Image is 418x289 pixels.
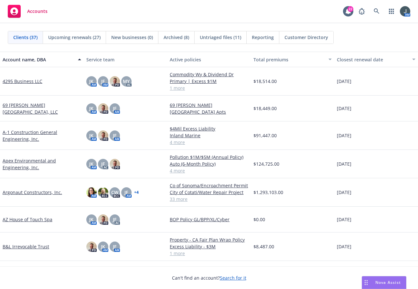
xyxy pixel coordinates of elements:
a: City of Cotati/Water Repair Project [170,189,248,196]
span: [DATE] [337,78,351,85]
a: Excess Liability - $3M [170,243,248,250]
img: photo [110,159,120,169]
span: [DATE] [337,189,351,196]
a: 33 more [170,196,248,202]
a: Apex Environmental and Engineering, Inc. [3,157,81,171]
span: Reporting [252,34,274,41]
span: JF [101,78,105,85]
span: $18,514.00 [253,78,277,85]
span: $0.00 [253,216,265,223]
div: Account name, DBA [3,56,74,63]
span: [DATE] [337,243,351,250]
span: JK [89,160,93,167]
div: 22 [348,6,353,12]
img: photo [86,242,97,252]
div: Closest renewal date [337,56,408,63]
span: $18,449.00 [253,105,277,112]
a: 69 [PERSON_NAME][GEOGRAPHIC_DATA], LLC [3,102,81,115]
a: A-1 Construction General Engineering, Inc. [3,129,81,142]
a: 4 more [170,167,248,174]
span: JF [124,189,128,196]
span: Clients (37) [13,34,38,41]
div: Total premiums [253,56,325,63]
img: photo [400,6,410,16]
span: $8,487.00 [253,243,274,250]
span: Untriaged files (11) [200,34,241,41]
a: Switch app [385,5,398,18]
img: photo [98,103,108,114]
img: photo [98,187,108,198]
a: BOP Policy GL/BPP/XL/Cyber [170,216,248,223]
span: JK [89,216,93,223]
button: Active policies [167,52,251,67]
span: JF [101,160,105,167]
span: Nova Assist [375,280,401,285]
div: Drag to move [362,276,370,289]
span: [DATE] [337,216,351,223]
a: 4 more [170,139,248,146]
a: Pollution $1M/$5M (Annual Policy) [170,154,248,160]
span: JK [89,78,93,85]
a: Co of Sonoma/Encroachment Permit [170,182,248,189]
span: JF [113,216,116,223]
a: Search for it [220,275,246,281]
a: Primary | Excess $1M [170,78,248,85]
span: MY [123,78,130,85]
a: $4Mil Excess Liability [170,125,248,132]
a: Accounts [5,2,50,20]
span: $1,293,103.00 [253,189,283,196]
span: Can't find an account? [172,274,246,281]
span: Customer Directory [284,34,328,41]
a: Commodity Wy & Dividend Dr [170,71,248,78]
a: Inland Marine [170,132,248,139]
div: Active policies [170,56,248,63]
button: Service team [84,52,167,67]
span: JF [113,105,116,112]
a: Property - CA Fair Plan Wrap Policy [170,236,248,243]
a: 1 more [170,250,248,257]
button: Total premiums [251,52,335,67]
a: AZ House of Touch Spa [3,216,52,223]
span: [DATE] [337,160,351,167]
a: Argonaut Constructors, Inc. [3,189,62,196]
a: + 4 [134,191,139,194]
span: JF [113,243,116,250]
a: Search [370,5,383,18]
img: photo [86,187,97,198]
span: Accounts [27,9,48,14]
span: [DATE] [337,132,351,139]
span: CW [111,189,118,196]
button: Closest renewal date [334,52,418,67]
a: 4295 Business LLC [3,78,42,85]
img: photo [98,214,108,225]
a: Auto (6-Month Policy) [170,160,248,167]
span: Archived (8) [164,34,189,41]
img: photo [98,130,108,141]
span: [DATE] [337,105,351,112]
a: B&L Irrevocable Trust [3,243,49,250]
button: Nova Assist [362,276,406,289]
div: Service team [86,56,165,63]
span: $91,447.00 [253,132,277,139]
a: 69 [PERSON_NAME][GEOGRAPHIC_DATA] Apts [170,102,248,115]
span: New businesses (0) [111,34,153,41]
span: Upcoming renewals (27) [48,34,101,41]
span: JK [89,132,93,139]
a: 1 more [170,85,248,91]
span: JK [89,105,93,112]
img: photo [110,76,120,87]
a: Report a Bug [355,5,368,18]
span: JK [101,243,105,250]
span: $124,725.00 [253,160,279,167]
span: JF [113,132,116,139]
